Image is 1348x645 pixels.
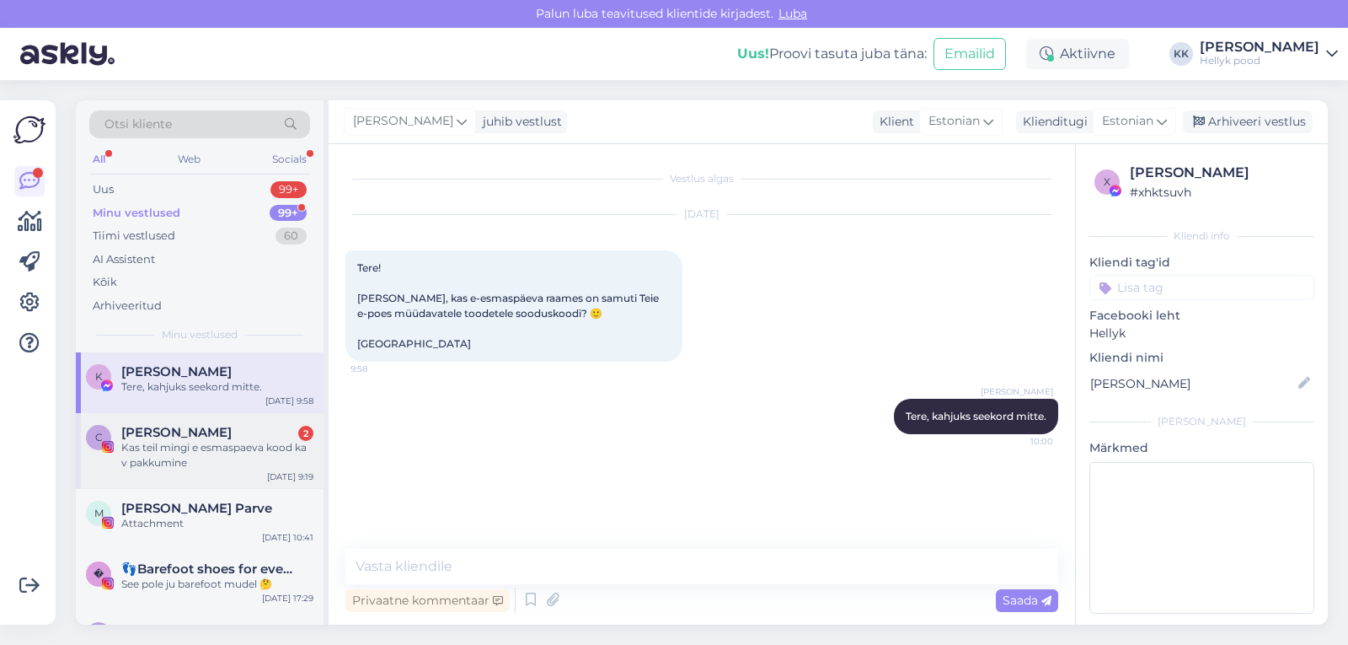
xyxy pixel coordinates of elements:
div: KK [1169,42,1193,66]
span: M [94,507,104,519]
div: 60 [275,228,307,245]
div: AI Assistent [93,251,155,268]
div: Kas teil mingi e esmaspaeva kood ka v pakkumine [121,440,313,470]
div: Socials [269,148,310,170]
div: Arhiveeritud [93,298,162,314]
div: Web [174,148,204,170]
p: Märkmed [1089,439,1314,457]
div: Minu vestlused [93,205,180,222]
div: Tere, kahjuks seekord mitte. [121,379,313,395]
div: All [89,148,109,170]
div: juhib vestlust [476,113,562,131]
div: Klienditugi [1016,113,1088,131]
div: Kõik [93,274,117,291]
div: [DATE] 9:58 [265,395,313,407]
span: Katrin Kurrusk [121,364,232,379]
span: Minu vestlused [162,327,238,342]
div: [PERSON_NAME] [1130,163,1309,183]
span: Estonian [928,112,980,131]
p: Hellyk [1089,325,1314,342]
span: Mari Ojasaar Parve [121,501,272,516]
div: Uus [93,181,114,198]
div: Klient [873,113,914,131]
div: Arhiveeri vestlus [1183,110,1313,133]
a: [PERSON_NAME]Hellyk pood [1200,40,1338,67]
div: Privaatne kommentaar [345,589,510,612]
div: 99+ [270,181,307,198]
span: Tere, kahjuks seekord mitte. [906,410,1046,422]
div: [PERSON_NAME] [1089,414,1314,429]
span: [PERSON_NAME] [353,112,453,131]
p: Facebooki leht [1089,307,1314,325]
span: Claudia Kõivoste [121,425,232,440]
div: Tiimi vestlused [93,228,175,245]
div: [DATE] 9:19 [267,470,313,483]
div: [DATE] [345,207,1058,222]
span: x [1104,175,1110,188]
div: Vestlus algas [345,171,1058,186]
div: Hellyk pood [1200,54,1319,67]
span: Tere! [PERSON_NAME], kas e-esmaspäeva raames on samuti Teie e-poes müüdavatele toodetele soodusko... [357,261,661,350]
img: Askly Logo [13,114,45,146]
input: Lisa tag [1089,275,1314,300]
div: [DATE] 17:29 [262,592,313,605]
span: Saada [1003,593,1051,608]
div: Attachment [121,516,313,531]
div: Aktiivne [1026,39,1129,69]
p: Kliendi tag'id [1089,254,1314,271]
span: 👣Barefoot shoes for everyone👣 [121,562,297,577]
div: Kliendi info [1089,228,1314,244]
span: [PERSON_NAME] [981,385,1053,398]
span: � [94,567,104,580]
b: Uus! [737,46,769,62]
div: See pole ju barefoot mudel 🤔 [121,577,313,592]
span: 9:58 [350,363,414,375]
span: Estonian [1102,112,1153,131]
span: 10:00 [990,435,1053,448]
span: #amwc3duo [121,622,204,637]
span: Luba [773,6,812,21]
div: [PERSON_NAME] [1200,40,1319,54]
div: 99+ [270,205,307,222]
div: 2 [298,426,313,441]
span: Otsi kliente [104,116,172,133]
div: [DATE] 10:41 [262,531,313,544]
input: Lisa nimi [1090,374,1295,393]
span: C [95,431,103,443]
button: Emailid [933,38,1006,70]
div: # xhktsuvh [1130,183,1309,202]
p: Kliendi nimi [1089,349,1314,367]
div: Proovi tasuta juba täna: [737,44,927,64]
span: K [95,370,103,383]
